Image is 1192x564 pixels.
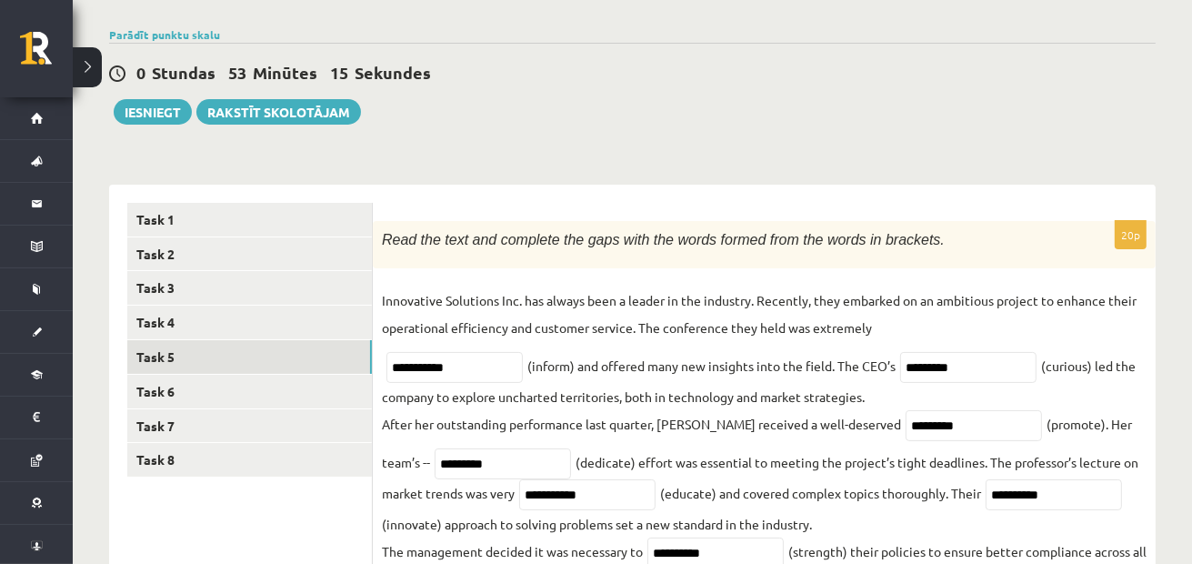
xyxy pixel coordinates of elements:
[127,340,372,374] a: Task 5
[382,232,945,247] span: Read the text and complete the gaps with the words formed from the words in brackets.
[355,62,431,83] span: Sekundes
[20,32,73,77] a: Rīgas 1. Tālmācības vidusskola
[136,62,145,83] span: 0
[253,62,317,83] span: Minūtes
[152,62,215,83] span: Stundas
[127,375,372,408] a: Task 6
[196,99,361,125] a: Rakstīt skolotājam
[330,62,348,83] span: 15
[382,287,1147,341] p: Innovative Solutions Inc. has always been a leader in the industry. Recently, they embarked on an...
[382,410,901,438] p: After her outstanding performance last quarter, [PERSON_NAME] received a well-deserved
[114,99,192,125] button: Iesniegt
[127,271,372,305] a: Task 3
[127,237,372,271] a: Task 2
[228,62,246,83] span: 53
[1115,220,1147,249] p: 20p
[127,203,372,237] a: Task 1
[109,27,220,42] a: Parādīt punktu skalu
[127,443,372,477] a: Task 8
[127,409,372,443] a: Task 7
[127,306,372,339] a: Task 4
